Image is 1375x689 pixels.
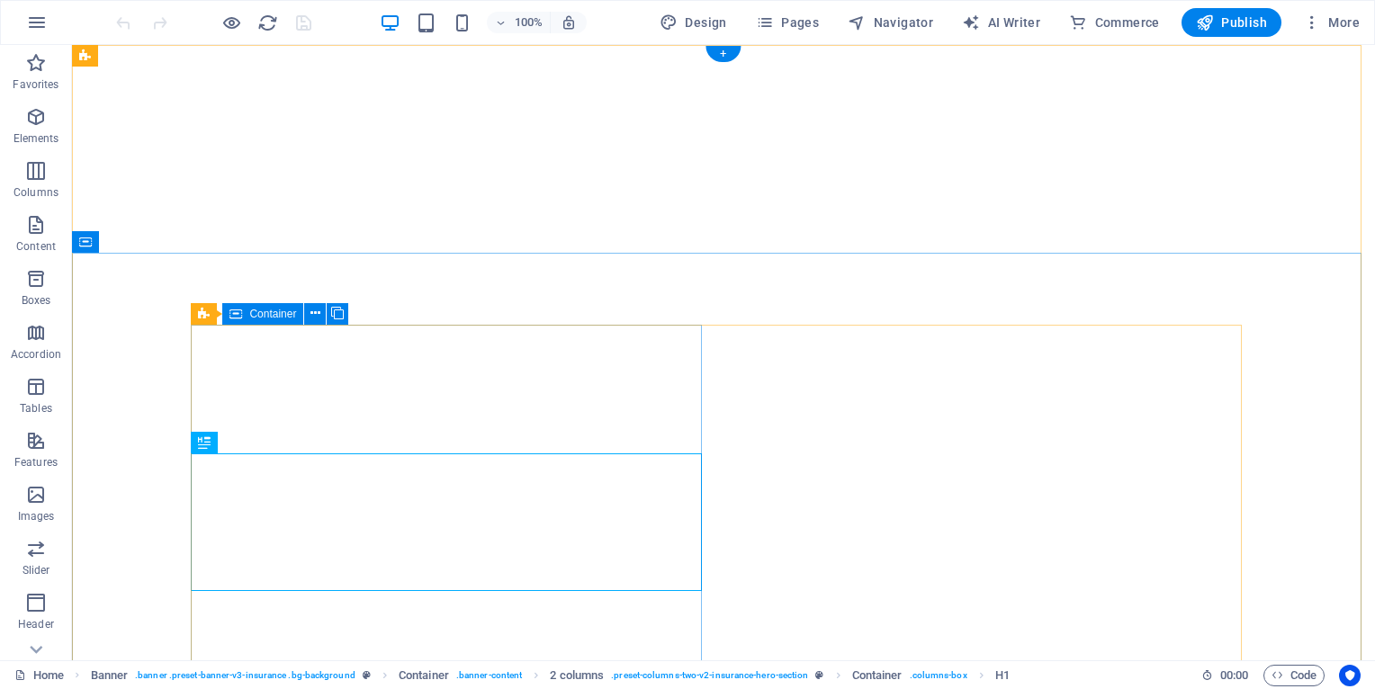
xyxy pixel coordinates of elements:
[995,665,1010,686] span: Click to select. Double-click to edit
[399,665,449,686] span: Click to select. Double-click to edit
[848,13,933,31] span: Navigator
[910,665,967,686] span: . columns-box
[660,13,727,31] span: Design
[550,665,604,686] span: Click to select. Double-click to edit
[1233,668,1236,682] span: :
[652,8,734,37] button: Design
[756,13,819,31] span: Pages
[22,293,51,308] p: Boxes
[363,670,371,680] i: This element is a customizable preset
[962,13,1040,31] span: AI Writer
[135,665,355,686] span: . banner .preset-banner-v3-insurance .bg-background
[16,239,56,254] p: Content
[1182,8,1281,37] button: Publish
[852,665,903,686] span: Click to select. Double-click to edit
[18,509,55,523] p: Images
[1296,8,1367,37] button: More
[91,665,129,686] span: Click to select. Double-click to edit
[220,12,242,33] button: Click here to leave preview mode and continue editing
[705,46,741,62] div: +
[22,563,50,577] p: Slider
[1062,8,1167,37] button: Commerce
[611,665,808,686] span: . preset-columns-two-v2-insurance-hero-section
[18,617,54,631] p: Header
[14,455,58,470] p: Features
[20,401,52,416] p: Tables
[13,131,59,146] p: Elements
[514,12,543,33] h6: 100%
[256,12,278,33] button: reload
[749,8,826,37] button: Pages
[487,12,551,33] button: 100%
[1339,665,1361,686] button: Usercentrics
[1272,665,1317,686] span: Code
[1263,665,1325,686] button: Code
[1201,665,1249,686] h6: Session time
[14,665,64,686] a: Click to cancel selection. Double-click to open Pages
[840,8,940,37] button: Navigator
[1069,13,1160,31] span: Commerce
[456,665,522,686] span: . banner-content
[91,665,1010,686] nav: breadcrumb
[1196,13,1267,31] span: Publish
[1220,665,1248,686] span: 00 00
[1303,13,1360,31] span: More
[561,14,577,31] i: On resize automatically adjust zoom level to fit chosen device.
[257,13,278,33] i: Reload page
[249,309,296,319] span: Container
[815,670,823,680] i: This element is a customizable preset
[13,77,58,92] p: Favorites
[955,8,1047,37] button: AI Writer
[652,8,734,37] div: Design (Ctrl+Alt+Y)
[13,185,58,200] p: Columns
[11,347,61,362] p: Accordion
